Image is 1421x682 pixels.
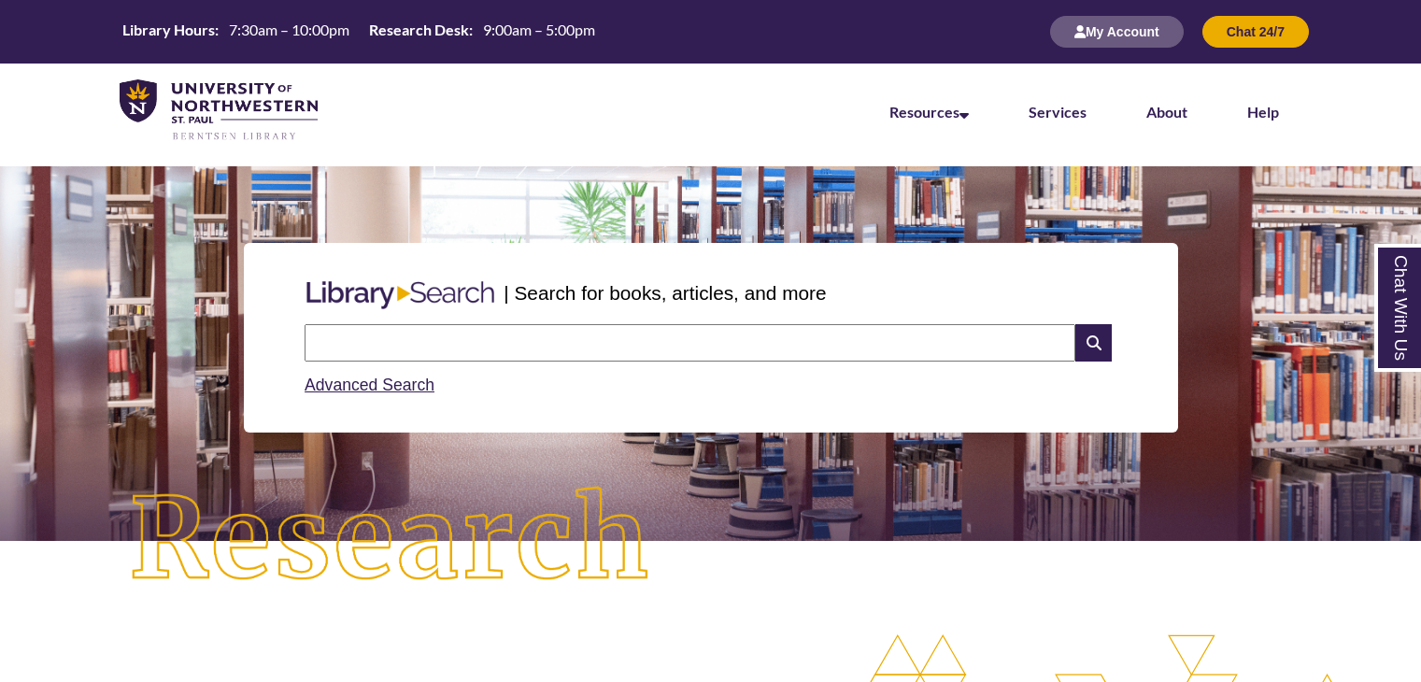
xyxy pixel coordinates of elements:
[362,20,476,40] th: Research Desk:
[229,21,349,38] span: 7:30am – 10:00pm
[1050,23,1184,39] a: My Account
[1202,16,1309,48] button: Chat 24/7
[305,376,434,394] a: Advanced Search
[297,274,504,317] img: Libary Search
[71,429,710,651] img: Research
[1075,324,1111,362] i: Search
[115,20,603,45] a: Hours Today
[889,103,969,121] a: Resources
[1202,23,1309,39] a: Chat 24/7
[1247,103,1279,121] a: Help
[1029,103,1087,121] a: Services
[1050,16,1184,48] button: My Account
[115,20,603,43] table: Hours Today
[483,21,595,38] span: 9:00am – 5:00pm
[504,278,826,307] p: | Search for books, articles, and more
[120,79,318,142] img: UNWSP Library Logo
[1146,103,1187,121] a: About
[115,20,221,40] th: Library Hours:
